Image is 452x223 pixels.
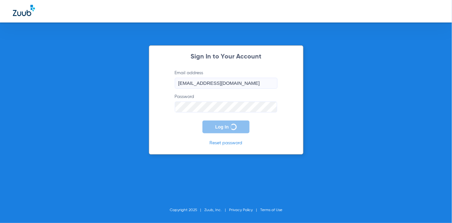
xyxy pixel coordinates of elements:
[204,207,229,213] li: Zuub, Inc.
[13,5,35,16] img: Zuub Logo
[229,208,253,212] a: Privacy Policy
[170,207,204,213] li: Copyright 2025
[175,70,277,89] label: Email address
[215,124,229,129] span: Log In
[175,94,277,112] label: Password
[210,141,243,145] a: Reset password
[202,120,250,133] button: Log In
[175,78,277,89] input: Email address
[260,208,282,212] a: Terms of Use
[175,102,277,112] input: Password
[165,54,287,60] h2: Sign In to Your Account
